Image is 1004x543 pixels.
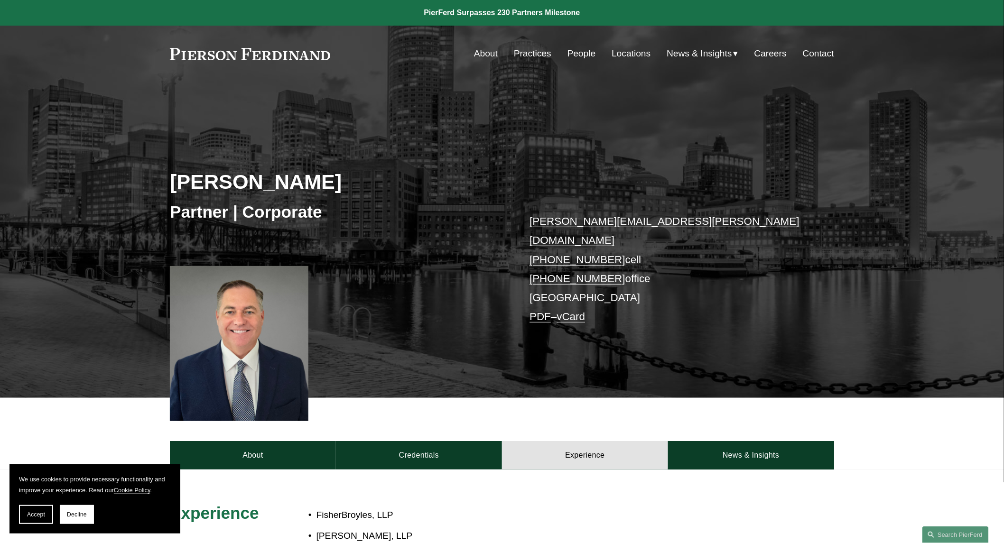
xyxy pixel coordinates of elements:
[27,511,45,518] span: Accept
[557,311,586,322] a: vCard
[170,504,259,522] span: Experience
[754,45,787,63] a: Careers
[667,45,738,63] a: folder dropdown
[474,45,498,63] a: About
[514,45,551,63] a: Practices
[530,273,625,285] a: [PHONE_NUMBER]
[170,202,502,222] h3: Partner | Corporate
[502,441,668,469] a: Experience
[667,46,732,62] span: News & Insights
[170,441,336,469] a: About
[530,212,806,327] p: cell office [GEOGRAPHIC_DATA] –
[668,441,834,469] a: News & Insights
[336,441,502,469] a: Credentials
[67,511,87,518] span: Decline
[316,507,751,524] p: FisherBroyles, LLP
[19,505,53,524] button: Accept
[9,464,180,534] section: Cookie banner
[114,487,150,494] a: Cookie Policy
[170,169,502,194] h2: [PERSON_NAME]
[530,254,625,266] a: [PHONE_NUMBER]
[922,526,989,543] a: Search this site
[612,45,651,63] a: Locations
[530,311,551,322] a: PDF
[19,474,171,496] p: We use cookies to provide necessary functionality and improve your experience. Read our .
[567,45,596,63] a: People
[803,45,834,63] a: Contact
[530,215,799,246] a: [PERSON_NAME][EMAIL_ADDRESS][PERSON_NAME][DOMAIN_NAME]
[60,505,94,524] button: Decline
